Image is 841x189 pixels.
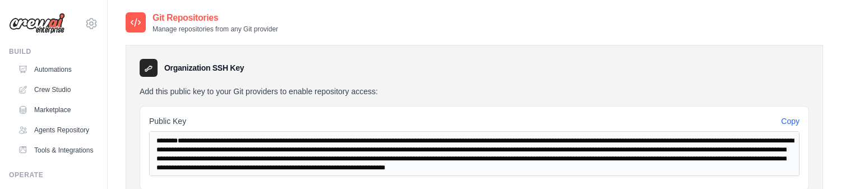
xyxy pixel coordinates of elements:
[149,116,186,127] span: Public Key
[164,62,244,73] h3: Organization SSH Key
[153,25,278,34] p: Manage repositories from any Git provider
[140,86,809,97] p: Add this public key to your Git providers to enable repository access:
[153,11,278,25] h2: Git Repositories
[13,121,98,139] a: Agents Repository
[9,13,65,34] img: Logo
[781,116,800,127] button: Copy
[9,170,98,179] div: Operate
[13,141,98,159] a: Tools & Integrations
[13,101,98,119] a: Marketplace
[9,47,98,56] div: Build
[13,61,98,79] a: Automations
[13,81,98,99] a: Crew Studio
